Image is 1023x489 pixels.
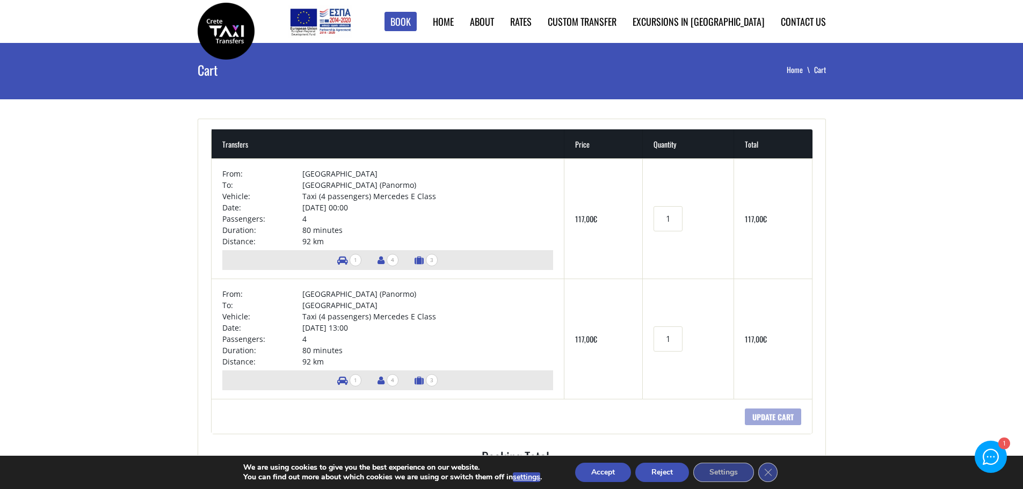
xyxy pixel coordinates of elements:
[302,236,553,247] td: 92 km
[222,168,303,179] td: From:
[426,254,438,266] span: 3
[372,370,404,390] li: Number of passengers
[222,300,303,311] td: To:
[409,370,443,390] li: Number of luggage items
[734,129,812,158] th: Total
[384,12,417,32] a: Book
[426,374,438,386] span: 3
[302,202,553,213] td: [DATE] 00:00
[433,14,454,28] a: Home
[758,463,778,482] button: Close GDPR Cookie Banner
[222,236,303,247] td: Distance:
[302,224,553,236] td: 80 minutes
[654,206,683,231] input: Transfers quantity
[387,254,398,266] span: 4
[643,129,734,158] th: Quantity
[332,250,367,270] li: Number of vehicles
[575,463,631,482] button: Accept
[302,356,553,367] td: 92 km
[781,14,826,28] a: Contact us
[350,254,361,266] span: 1
[548,14,616,28] a: Custom Transfer
[575,213,597,224] bdi: 117,00
[302,179,553,191] td: [GEOGRAPHIC_DATA] (Panormo)
[470,14,494,28] a: About
[787,64,814,75] a: Home
[222,345,303,356] td: Duration:
[372,250,404,270] li: Number of passengers
[513,472,540,482] button: settings
[350,374,361,386] span: 1
[302,288,553,300] td: [GEOGRAPHIC_DATA] (Panormo)
[745,333,767,345] bdi: 117,00
[198,24,255,35] a: Crete Taxi Transfers | Crete Taxi Transfers Cart | Crete Taxi Transfers
[222,224,303,236] td: Duration:
[302,345,553,356] td: 80 minutes
[575,333,597,345] bdi: 117,00
[222,202,303,213] td: Date:
[222,322,303,333] td: Date:
[302,213,553,224] td: 4
[654,326,683,352] input: Transfers quantity
[243,472,542,482] p: You can find out more about which cookies we are using or switch them off in .
[212,129,565,158] th: Transfers
[409,250,443,270] li: Number of luggage items
[510,14,532,28] a: Rates
[482,447,812,473] h2: Booking Total
[693,463,754,482] button: Settings
[198,3,255,60] img: Crete Taxi Transfers | Crete Taxi Transfers Cart | Crete Taxi Transfers
[745,213,767,224] bdi: 117,00
[222,179,303,191] td: To:
[222,191,303,202] td: Vehicle:
[745,408,801,425] input: Update cart
[288,5,352,38] img: e-bannersEUERDF180X90.jpg
[763,213,767,224] span: €
[302,322,553,333] td: [DATE] 13:00
[593,213,597,224] span: €
[332,370,367,390] li: Number of vehicles
[302,191,553,202] td: Taxi (4 passengers) Mercedes E Class
[222,311,303,322] td: Vehicle:
[302,311,553,322] td: Taxi (4 passengers) Mercedes E Class
[222,356,303,367] td: Distance:
[222,213,303,224] td: Passengers:
[302,168,553,179] td: [GEOGRAPHIC_DATA]
[763,333,767,345] span: €
[222,288,303,300] td: From:
[593,333,597,345] span: €
[635,463,689,482] button: Reject
[387,374,398,386] span: 4
[564,129,643,158] th: Price
[998,439,1009,450] div: 1
[198,43,409,97] h1: Cart
[302,300,553,311] td: [GEOGRAPHIC_DATA]
[814,64,826,75] li: Cart
[243,463,542,472] p: We are using cookies to give you the best experience on our website.
[633,14,765,28] a: Excursions in [GEOGRAPHIC_DATA]
[302,333,553,345] td: 4
[222,333,303,345] td: Passengers:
